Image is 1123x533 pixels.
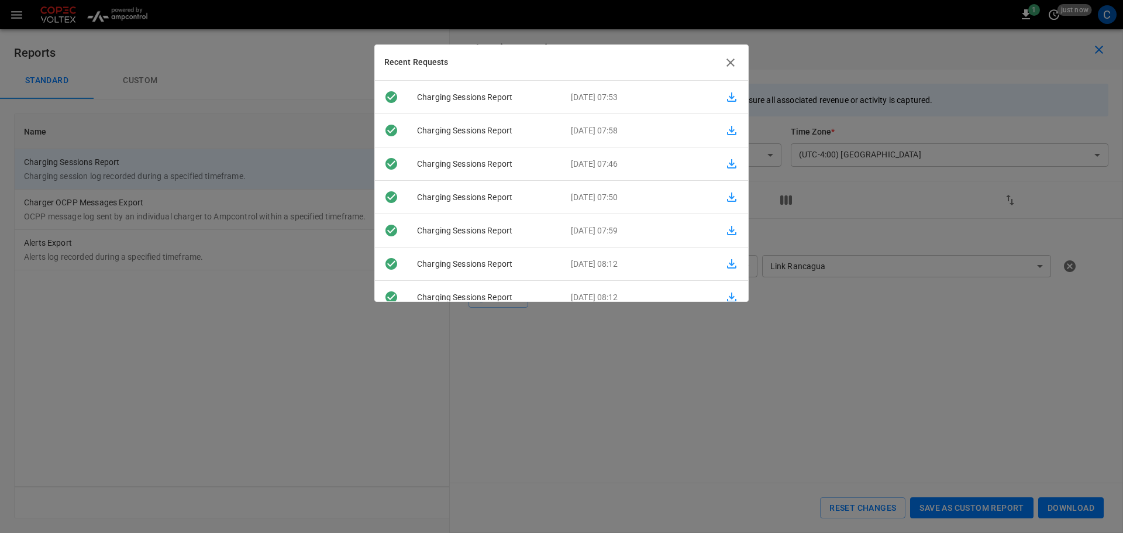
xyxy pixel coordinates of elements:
p: [DATE] 07:53 [561,91,715,104]
div: Downloaded [375,223,408,238]
p: Charging Sessions Report [408,91,561,104]
p: [DATE] 07:58 [561,125,715,137]
div: Ready to download [375,90,408,104]
p: [DATE] 07:46 [561,158,715,170]
div: Downloaded [375,123,408,137]
div: Downloaded [375,190,408,204]
div: Downloaded [375,257,408,271]
p: Charging Sessions Report [408,191,561,204]
p: Charging Sessions Report [408,258,561,270]
p: [DATE] 07:59 [561,225,715,237]
p: [DATE] 07:50 [561,191,715,204]
div: Downloaded [375,290,408,304]
div: Downloaded [375,157,408,171]
h6: Recent Requests [384,56,449,69]
p: Charging Sessions Report [408,291,561,304]
p: Charging Sessions Report [408,125,561,137]
p: [DATE] 08:12 [561,291,715,304]
p: [DATE] 08:12 [561,258,715,270]
p: Charging Sessions Report [408,158,561,170]
p: Charging Sessions Report [408,225,561,237]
